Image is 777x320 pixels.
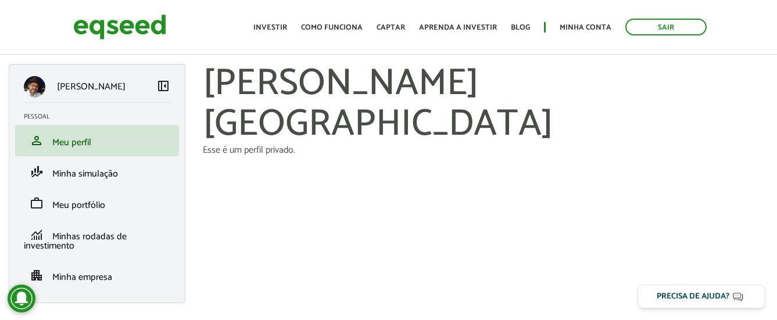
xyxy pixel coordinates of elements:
span: apartment [30,268,44,282]
a: Investir [253,24,287,31]
span: person [30,134,44,148]
span: monitoring [30,228,44,242]
span: left_panel_close [156,79,170,93]
li: Minhas rodadas de investimento [15,219,179,260]
a: Minha conta [560,24,611,31]
p: [PERSON_NAME] [57,81,126,92]
h2: Pessoal [24,113,179,120]
img: EqSeed [73,12,166,42]
span: Minhas rodadas de investimento [24,229,127,254]
div: Esse é um perfil privado. [203,146,768,155]
span: Minha simulação [52,166,118,182]
a: workMeu portfólio [24,196,170,210]
span: finance_mode [30,165,44,179]
a: apartmentMinha empresa [24,268,170,282]
span: work [30,196,44,210]
a: Como funciona [301,24,363,31]
a: Blog [511,24,530,31]
span: Minha empresa [52,269,112,285]
a: Sair [625,19,707,35]
li: Meu perfil [15,125,179,156]
li: Minha empresa [15,260,179,291]
a: Captar [377,24,405,31]
h1: [PERSON_NAME] [GEOGRAPHIC_DATA] [203,64,768,146]
li: Meu portfólio [15,188,179,219]
a: Aprenda a investir [419,24,497,31]
a: monitoringMinhas rodadas de investimento [24,228,170,251]
span: Meu portfólio [52,197,105,213]
a: Colapsar menu [156,79,170,95]
a: personMeu perfil [24,134,170,148]
span: Meu perfil [52,135,91,150]
a: finance_modeMinha simulação [24,165,170,179]
li: Minha simulação [15,156,179,188]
